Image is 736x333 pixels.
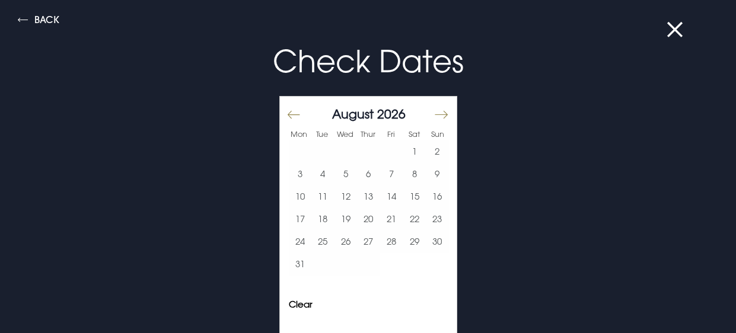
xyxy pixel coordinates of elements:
[380,230,403,253] td: Choose Friday, August 28, 2026 as your start date.
[380,185,403,208] button: 14
[403,208,426,230] td: Choose Saturday, August 22, 2026 as your start date.
[286,102,301,127] button: Move backward to switch to the previous month.
[380,163,403,185] button: 7
[426,185,449,208] td: Choose Sunday, August 16, 2026 as your start date.
[357,230,380,253] td: Choose Thursday, August 27, 2026 as your start date.
[403,208,426,230] button: 22
[434,102,448,127] button: Move forward to switch to the next month.
[426,230,449,253] button: 30
[289,163,312,185] td: Choose Monday, August 3, 2026 as your start date.
[334,208,358,230] button: 19
[334,163,358,185] td: Choose Wednesday, August 5, 2026 as your start date.
[289,185,312,208] td: Choose Monday, August 10, 2026 as your start date.
[403,140,426,163] button: 1
[334,208,358,230] td: Choose Wednesday, August 19, 2026 as your start date.
[403,230,426,253] td: Choose Saturday, August 29, 2026 as your start date.
[332,106,374,121] span: August
[289,300,313,309] button: Clear
[357,185,380,208] td: Choose Thursday, August 13, 2026 as your start date.
[357,185,380,208] button: 13
[357,208,380,230] button: 20
[380,230,403,253] button: 28
[377,106,406,121] span: 2026
[403,163,426,185] td: Choose Saturday, August 8, 2026 as your start date.
[380,163,403,185] td: Choose Friday, August 7, 2026 as your start date.
[334,185,358,208] button: 12
[334,163,358,185] button: 5
[334,185,358,208] td: Choose Wednesday, August 12, 2026 as your start date.
[86,39,651,84] p: Check Dates
[289,230,312,253] button: 24
[357,163,380,185] button: 6
[289,253,312,276] button: 31
[289,208,312,230] button: 17
[403,230,426,253] button: 29
[311,163,334,185] td: Choose Tuesday, August 4, 2026 as your start date.
[426,185,449,208] button: 16
[311,185,334,208] button: 11
[334,230,358,253] button: 26
[289,253,312,276] td: Choose Monday, August 31, 2026 as your start date.
[426,163,449,185] button: 9
[426,230,449,253] td: Choose Sunday, August 30, 2026 as your start date.
[357,230,380,253] button: 27
[426,208,449,230] td: Choose Sunday, August 23, 2026 as your start date.
[426,163,449,185] td: Choose Sunday, August 9, 2026 as your start date.
[289,185,312,208] button: 10
[289,163,312,185] button: 3
[426,140,449,163] td: Choose Sunday, August 2, 2026 as your start date.
[403,140,426,163] td: Choose Saturday, August 1, 2026 as your start date.
[311,230,334,253] td: Choose Tuesday, August 25, 2026 as your start date.
[357,163,380,185] td: Choose Thursday, August 6, 2026 as your start date.
[426,140,449,163] button: 2
[311,208,334,230] td: Choose Tuesday, August 18, 2026 as your start date.
[311,185,334,208] td: Choose Tuesday, August 11, 2026 as your start date.
[380,208,403,230] button: 21
[380,185,403,208] td: Choose Friday, August 14, 2026 as your start date.
[18,15,59,28] button: Back
[289,230,312,253] td: Choose Monday, August 24, 2026 as your start date.
[311,208,334,230] button: 18
[426,208,449,230] button: 23
[403,185,426,208] button: 15
[357,208,380,230] td: Choose Thursday, August 20, 2026 as your start date.
[289,208,312,230] td: Choose Monday, August 17, 2026 as your start date.
[334,230,358,253] td: Choose Wednesday, August 26, 2026 as your start date.
[311,230,334,253] button: 25
[380,208,403,230] td: Choose Friday, August 21, 2026 as your start date.
[403,163,426,185] button: 8
[403,185,426,208] td: Choose Saturday, August 15, 2026 as your start date.
[311,163,334,185] button: 4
